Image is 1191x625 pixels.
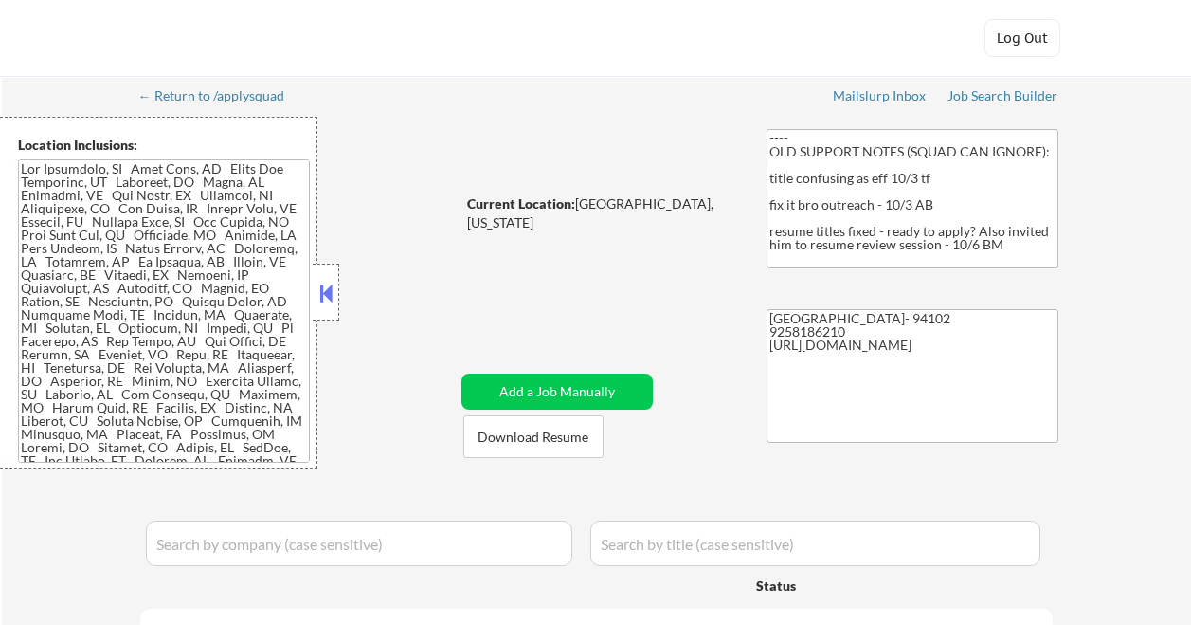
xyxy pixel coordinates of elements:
[138,89,302,102] div: ← Return to /applysquad
[18,136,310,155] div: Location Inclusions:
[984,19,1060,57] button: Log Out
[947,89,1058,102] div: Job Search Builder
[590,521,1040,566] input: Search by title (case sensitive)
[467,194,735,231] div: [GEOGRAPHIC_DATA], [US_STATE]
[833,88,928,107] a: Mailslurp Inbox
[463,415,604,458] button: Download Resume
[138,88,302,107] a: ← Return to /applysquad
[833,89,928,102] div: Mailslurp Inbox
[947,88,1058,107] a: Job Search Builder
[146,521,572,566] input: Search by company (case sensitive)
[756,568,919,602] div: Status
[461,374,653,410] button: Add a Job Manually
[467,195,575,211] strong: Current Location:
